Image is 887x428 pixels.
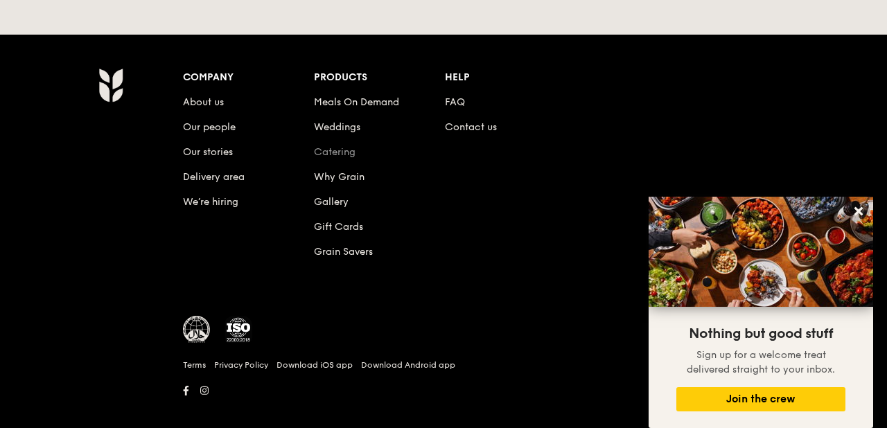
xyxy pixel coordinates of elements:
h6: Revision [44,400,843,411]
span: Sign up for a welcome treat delivered straight to your inbox. [687,349,835,375]
a: Download Android app [361,359,455,371]
a: Gift Cards [314,221,363,233]
a: About us [183,96,224,108]
button: Join the crew [676,387,845,411]
a: Why Grain [314,171,365,183]
a: Our people [183,121,236,133]
button: Close [848,200,870,222]
a: Grain Savers [314,246,373,258]
a: Our stories [183,146,233,158]
img: DSC07876-Edit02-Large.jpeg [649,197,873,307]
img: MUIS Halal Certified [183,316,211,344]
a: Download iOS app [276,359,353,371]
img: ISO Certified [225,316,252,344]
div: Products [314,68,445,87]
img: AYc88T3wAAAABJRU5ErkJggg== [98,68,123,102]
a: FAQ [445,96,465,108]
span: Nothing but good stuff [689,326,833,342]
div: Help [445,68,576,87]
div: Company [183,68,314,87]
a: Contact us [445,121,497,133]
a: We’re hiring [183,196,238,208]
a: Gallery [314,196,349,208]
a: Privacy Policy [214,359,268,371]
a: Meals On Demand [314,96,399,108]
a: Terms [183,359,206,371]
a: Catering [314,146,355,158]
a: Weddings [314,121,360,133]
a: Delivery area [183,171,245,183]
